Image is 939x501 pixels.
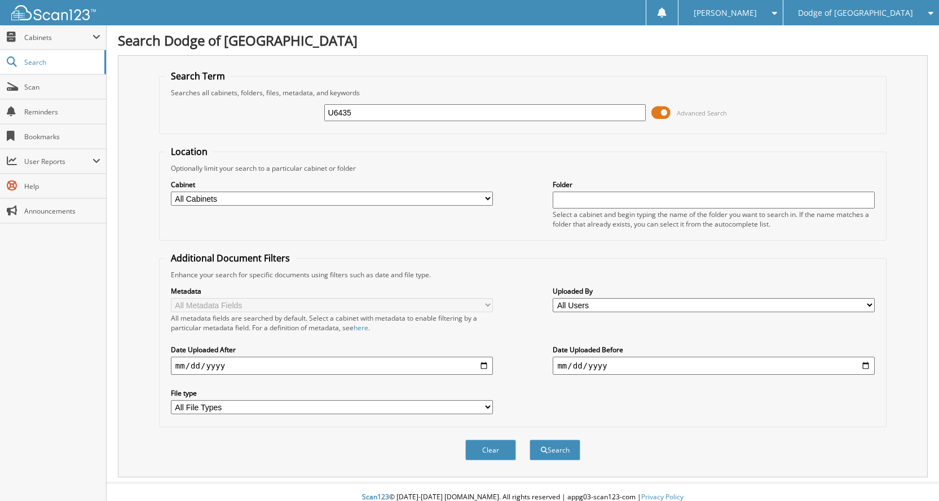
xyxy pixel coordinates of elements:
legend: Search Term [165,70,231,82]
label: Cabinet [171,180,493,189]
button: Search [530,440,580,460]
span: User Reports [24,157,92,166]
span: Reminders [24,107,100,117]
span: Announcements [24,206,100,216]
span: Help [24,181,100,191]
h1: Search Dodge of [GEOGRAPHIC_DATA] [118,31,928,50]
input: start [171,357,493,375]
span: Scan [24,82,100,92]
label: Metadata [171,286,493,296]
img: scan123-logo-white.svg [11,5,96,20]
iframe: Chat Widget [883,447,939,501]
span: Dodge of [GEOGRAPHIC_DATA] [798,10,913,16]
button: Clear [465,440,516,460]
legend: Location [165,145,213,158]
label: Folder [553,180,875,189]
div: Optionally limit your search to a particular cabinet or folder [165,163,880,173]
span: Bookmarks [24,132,100,141]
span: Search [24,57,99,67]
legend: Additional Document Filters [165,252,296,264]
div: Enhance your search for specific documents using filters such as date and file type. [165,270,880,280]
label: Date Uploaded Before [553,345,875,354]
label: Uploaded By [553,286,875,296]
span: Advanced Search [677,109,727,117]
div: Select a cabinet and begin typing the name of the folder you want to search in. If the name match... [553,210,875,229]
div: All metadata fields are searched by default. Select a cabinet with metadata to enable filtering b... [171,313,493,332]
div: Searches all cabinets, folders, files, metadata, and keywords [165,88,880,97]
label: Date Uploaded After [171,345,493,354]
span: [PERSON_NAME] [694,10,757,16]
label: File type [171,388,493,398]
input: end [553,357,875,375]
span: Cabinets [24,33,92,42]
a: here [354,323,368,332]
